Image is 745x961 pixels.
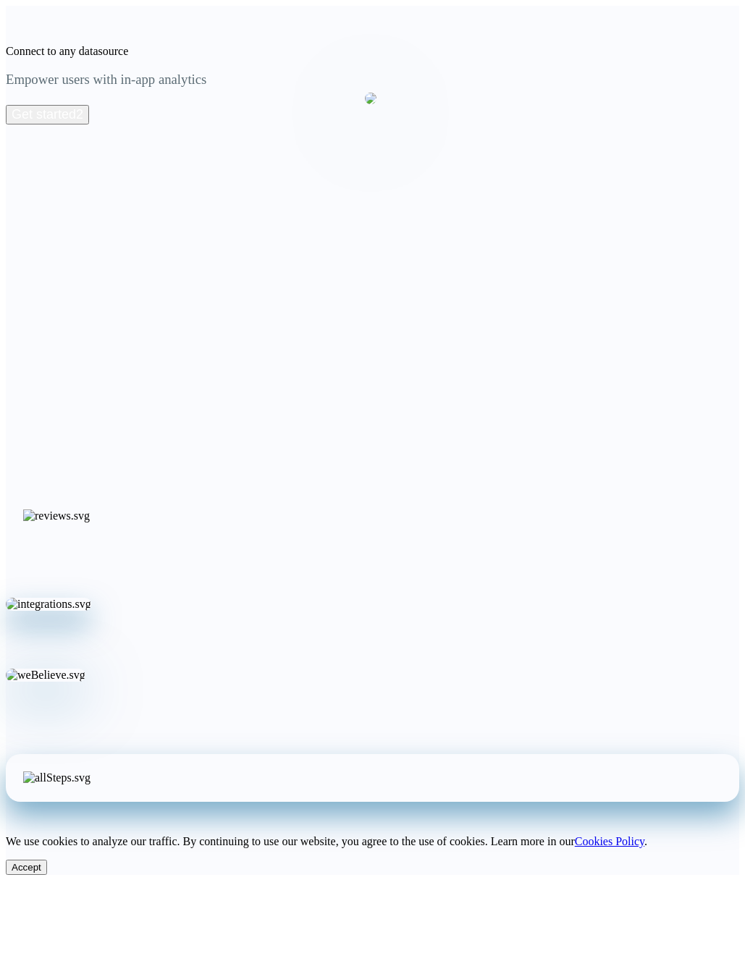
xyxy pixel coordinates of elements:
[6,45,739,58] div: Connect to any datasource
[6,835,739,848] p: We use cookies to analyze our traffic. By continuing to use our website, you agree to the use of ...
[12,107,83,122] a: Get started2
[6,105,89,124] button: Get started2
[23,509,90,522] img: reviews.svg
[6,72,358,92] h3: Empower users with in-app analytics
[575,835,644,847] a: Cookies Policy
[23,771,91,784] img: allSteps.svg
[365,93,376,104] img: homePageScreen2.png
[6,540,739,611] a: integrations.svg
[6,860,47,875] button: Accept
[6,669,85,682] img: weBelieve.svg
[6,598,91,611] img: integrations.svg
